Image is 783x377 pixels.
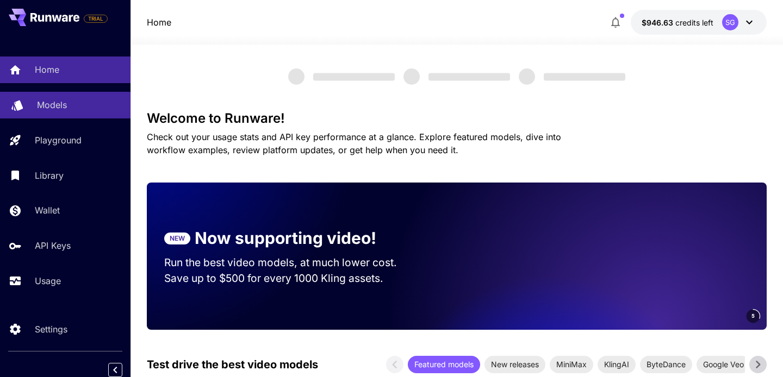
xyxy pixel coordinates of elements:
p: Now supporting video! [195,226,376,250]
p: Wallet [35,204,60,217]
p: Run the best video models, at much lower cost. [164,255,418,271]
span: ByteDance [640,359,692,370]
span: Featured models [408,359,480,370]
span: TRIAL [84,15,107,23]
h3: Welcome to Runware! [147,111,767,126]
div: KlingAI [598,356,636,373]
p: Save up to $500 for every 1000 Kling assets. [164,271,418,286]
p: Home [35,63,59,76]
div: SG [722,14,738,30]
span: 5 [751,312,755,320]
nav: breadcrumb [147,16,171,29]
span: New releases [484,359,545,370]
div: MiniMax [550,356,593,373]
p: Settings [35,323,67,336]
span: Check out your usage stats and API key performance at a glance. Explore featured models, dive int... [147,131,561,155]
p: Usage [35,274,61,287]
button: $946.63074SG [631,10,767,35]
div: $946.63074 [642,17,713,28]
span: credits left [675,18,713,27]
p: Library [35,169,64,182]
span: KlingAI [598,359,636,370]
a: Home [147,16,171,29]
div: Google Veo [697,356,750,373]
p: Playground [35,134,82,147]
span: Google Veo [697,359,750,370]
span: MiniMax [550,359,593,370]
div: Featured models [408,356,480,373]
span: $946.63 [642,18,675,27]
span: Add your payment card to enable full platform functionality. [84,12,108,25]
button: Collapse sidebar [108,363,122,377]
div: New releases [484,356,545,373]
div: ByteDance [640,356,692,373]
p: Models [37,98,67,111]
p: API Keys [35,239,71,252]
p: Test drive the best video models [147,356,318,373]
